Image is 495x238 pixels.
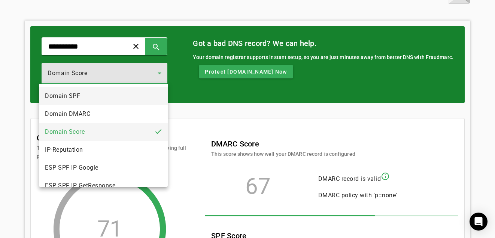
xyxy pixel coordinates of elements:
span: IP-Reputation [45,145,83,154]
div: Open Intercom Messenger [470,213,488,231]
span: ESP SPF IP Google [45,163,98,172]
span: ESP SPF IP GetResponse [45,181,115,190]
span: Domain DMARC [45,109,90,118]
span: Domain Score [45,127,85,136]
span: Domain SPF [45,92,80,101]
